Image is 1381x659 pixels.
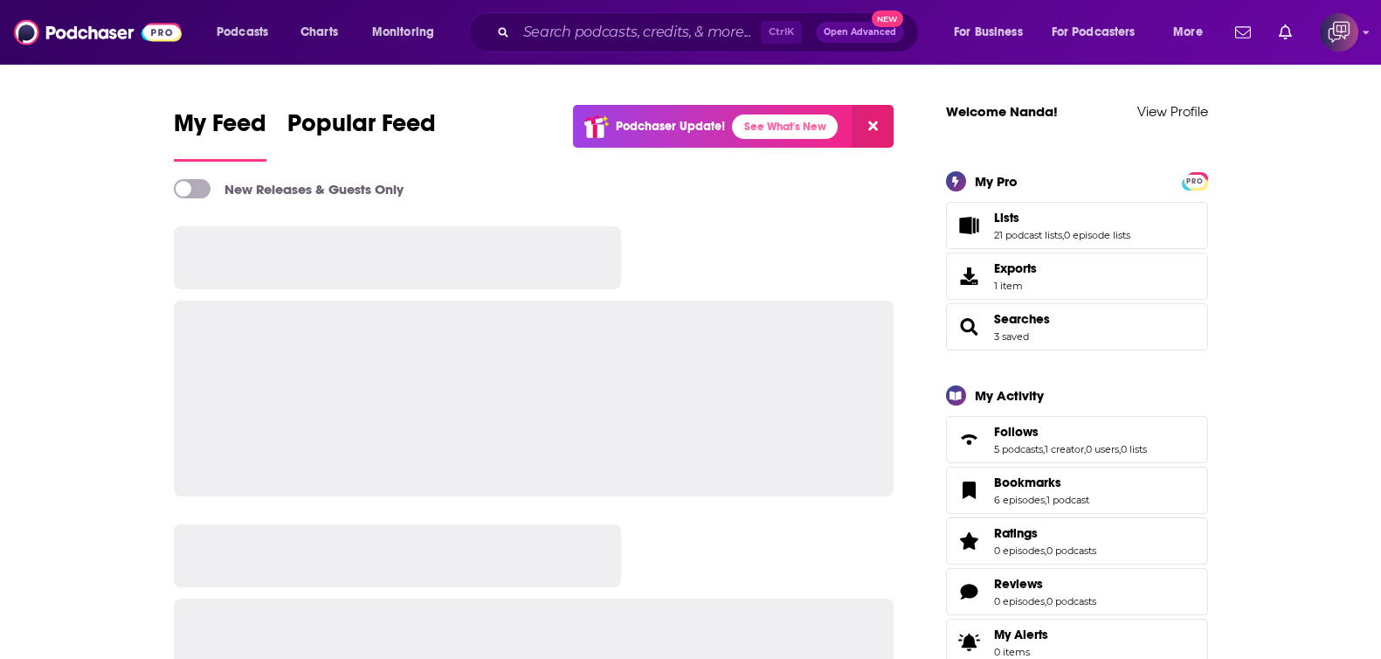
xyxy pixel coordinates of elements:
span: Monitoring [372,20,434,45]
a: Lists [994,210,1130,225]
a: Follows [952,427,987,452]
a: Charts [289,18,349,46]
span: More [1173,20,1203,45]
a: 0 users [1086,443,1119,455]
a: 21 podcast lists [994,229,1062,241]
a: Lists [952,213,987,238]
a: 0 episode lists [1064,229,1130,241]
a: 1 podcast [1046,494,1089,506]
a: 0 podcasts [1046,595,1096,607]
button: open menu [204,18,291,46]
span: For Business [954,20,1023,45]
a: Exports [946,253,1208,300]
span: Bookmarks [946,467,1208,514]
a: See What's New [732,114,838,139]
a: Bookmarks [994,475,1089,490]
input: Search podcasts, credits, & more... [516,18,761,46]
a: 0 episodes [994,595,1045,607]
span: Searches [946,303,1208,350]
span: , [1084,443,1086,455]
a: Popular Feed [287,108,436,162]
p: Podchaser Update! [616,119,725,134]
div: My Activity [975,387,1044,404]
span: Podcasts [217,20,268,45]
span: , [1045,595,1046,607]
span: Logged in as corioliscompany [1320,13,1358,52]
span: For Podcasters [1052,20,1136,45]
span: 1 item [994,280,1037,292]
a: Bookmarks [952,478,987,503]
a: Ratings [994,525,1096,541]
a: View Profile [1137,103,1208,120]
span: , [1045,545,1046,557]
span: My Alerts [994,627,1048,642]
a: 6 episodes [994,494,1045,506]
span: , [1045,494,1046,506]
span: , [1119,443,1121,455]
button: Open AdvancedNew [816,22,904,43]
span: My Alerts [952,630,987,655]
a: Reviews [994,576,1096,592]
span: Popular Feed [287,108,436,149]
span: New [872,10,903,27]
a: 3 saved [994,330,1029,343]
a: My Feed [174,108,266,162]
a: Follows [994,424,1147,440]
a: Ratings [952,529,987,553]
a: 0 episodes [994,545,1045,557]
span: Charts [300,20,338,45]
span: Exports [994,260,1037,276]
a: Searches [952,315,987,339]
span: Follows [946,416,1208,463]
span: Ratings [994,525,1038,541]
a: 1 creator [1045,443,1084,455]
span: PRO [1184,175,1205,188]
a: New Releases & Guests Only [174,179,404,198]
a: Reviews [952,579,987,604]
a: Searches [994,311,1050,327]
span: My Feed [174,108,266,149]
span: Lists [946,202,1208,249]
a: Show notifications dropdown [1272,17,1299,47]
a: Show notifications dropdown [1228,17,1258,47]
span: Lists [994,210,1019,225]
span: Open Advanced [824,28,896,37]
button: open menu [1040,18,1161,46]
span: Bookmarks [994,475,1061,490]
span: 0 items [994,646,1048,658]
span: , [1043,443,1045,455]
a: 5 podcasts [994,443,1043,455]
div: Search podcasts, credits, & more... [485,12,936,52]
span: Follows [994,424,1039,440]
img: Podchaser - Follow, Share and Rate Podcasts [14,16,182,49]
div: My Pro [975,173,1018,190]
a: 0 lists [1121,443,1147,455]
button: open menu [1161,18,1225,46]
span: Ratings [946,517,1208,565]
a: PRO [1184,173,1205,186]
span: Exports [952,264,987,288]
button: Show profile menu [1320,13,1358,52]
span: Reviews [946,568,1208,615]
img: User Profile [1320,13,1358,52]
span: Ctrl K [761,21,802,44]
a: Welcome Nanda! [946,103,1058,120]
span: , [1062,229,1064,241]
span: Reviews [994,576,1043,592]
button: open menu [942,18,1045,46]
button: open menu [360,18,457,46]
a: 0 podcasts [1046,545,1096,557]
